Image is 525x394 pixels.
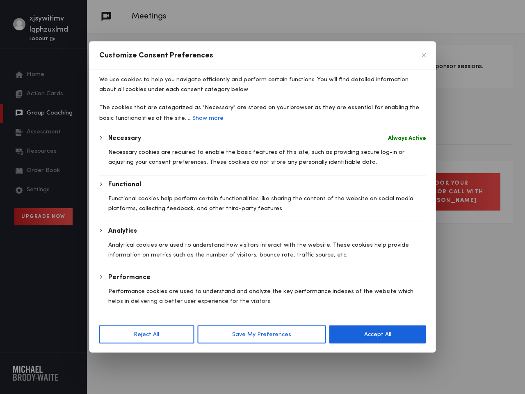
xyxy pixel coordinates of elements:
[108,286,426,306] p: Performance cookies are used to understand and analyze the key performance indexes of the website...
[108,194,426,213] p: Functional cookies help perform certain functionalities like sharing the content of the website o...
[192,112,224,124] button: Show more
[99,75,426,94] p: We use cookies to help you navigate efficiently and perform certain functions. You will find deta...
[99,325,194,344] button: Reject All
[388,133,426,143] span: Always Active
[108,133,141,143] button: Necessary
[108,226,137,236] button: Analytics
[108,180,141,190] button: Functional
[422,53,426,57] button: [cky_preference_close_label]
[89,41,436,353] div: Customise Consent Preferences
[108,240,426,260] p: Analytical cookies are used to understand how visitors interact with the website. These cookies h...
[197,325,326,344] button: Save My Preferences
[108,273,151,282] button: Performance
[99,103,426,124] p: The cookies that are categorized as "Necessary" are stored on your browser as they are essential ...
[108,147,426,167] p: Necessary cookies are required to enable the basic features of this site, such as providing secur...
[99,50,213,60] span: Customize Consent Preferences
[422,53,426,57] img: Close
[329,325,426,344] button: Accept All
